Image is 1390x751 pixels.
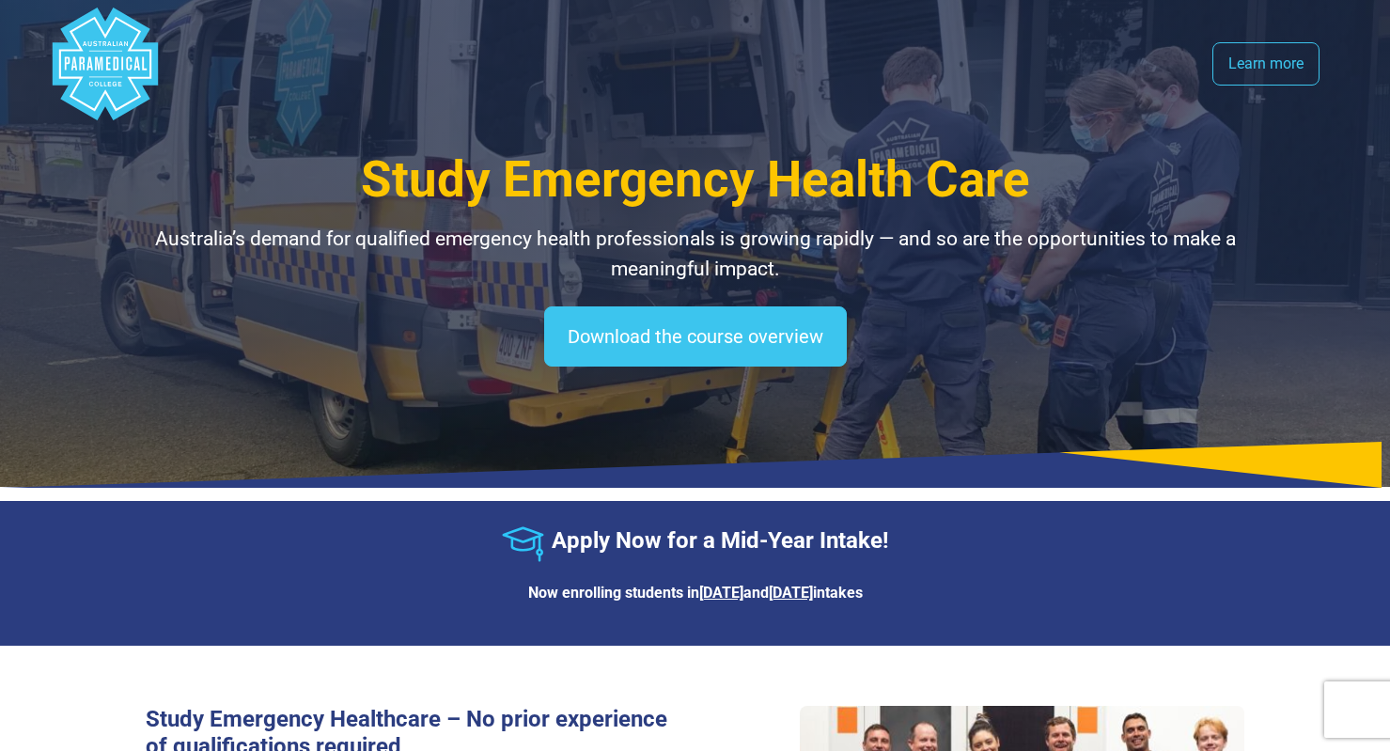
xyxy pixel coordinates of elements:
a: Download the course overview [544,306,847,367]
u: [DATE] [769,584,813,602]
p: Australia’s demand for qualified emergency health professionals is growing rapidly — and so are t... [146,225,1245,284]
strong: Apply Now for a Mid-Year Intake! [552,527,889,554]
div: Australian Paramedical College [49,8,162,120]
strong: Now enrolling students in and intakes [528,584,863,602]
u: [DATE] [699,584,743,602]
span: Study Emergency Health Care [361,150,1030,209]
a: Learn more [1212,42,1320,86]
